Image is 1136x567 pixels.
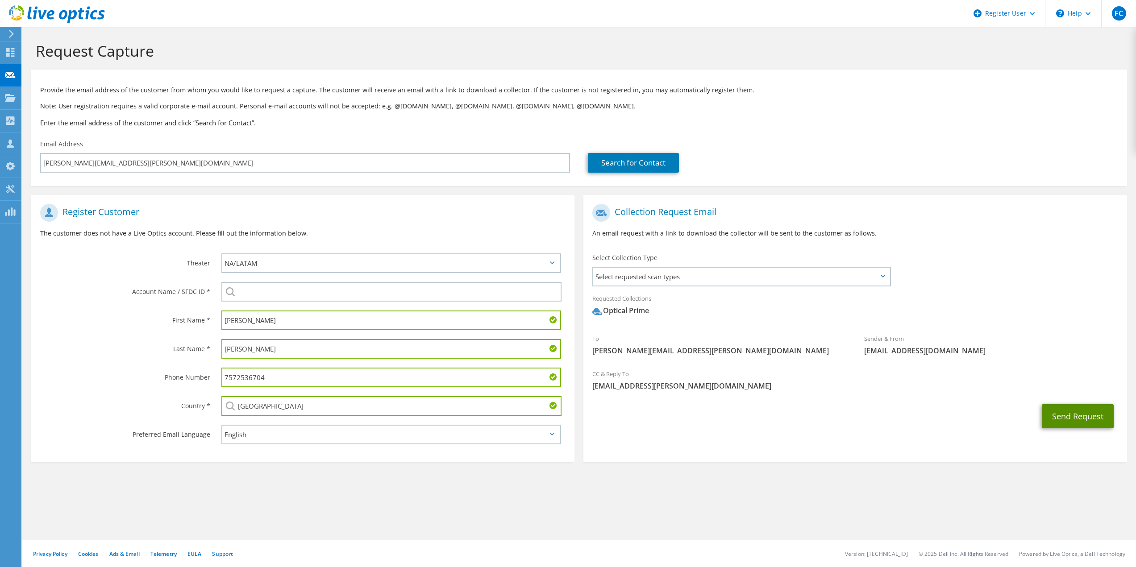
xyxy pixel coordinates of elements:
[583,289,1127,325] div: Requested Collections
[592,381,1118,391] span: [EMAIL_ADDRESS][PERSON_NAME][DOMAIN_NAME]
[78,550,99,558] a: Cookies
[40,118,1118,128] h3: Enter the email address of the customer and click “Search for Contact”.
[855,329,1127,360] div: Sender & From
[845,550,908,558] li: Version: [TECHNICAL_ID]
[40,425,210,439] label: Preferred Email Language
[583,329,855,360] div: To
[592,306,649,316] div: Optical Prime
[40,396,210,410] label: Country *
[1112,6,1126,21] span: FC
[150,550,177,558] a: Telemetry
[40,368,210,382] label: Phone Number
[40,140,83,149] label: Email Address
[592,253,657,262] label: Select Collection Type
[212,550,233,558] a: Support
[864,346,1118,356] span: [EMAIL_ADDRESS][DOMAIN_NAME]
[40,101,1118,111] p: Note: User registration requires a valid corporate e-mail account. Personal e-mail accounts will ...
[592,228,1118,238] p: An email request with a link to download the collector will be sent to the customer as follows.
[40,339,210,353] label: Last Name *
[187,550,201,558] a: EULA
[588,153,679,173] a: Search for Contact
[33,550,67,558] a: Privacy Policy
[40,282,210,296] label: Account Name / SFDC ID *
[40,85,1118,95] p: Provide the email address of the customer from whom you would like to request a capture. The cust...
[40,253,210,268] label: Theater
[1042,404,1114,428] button: Send Request
[40,228,566,238] p: The customer does not have a Live Optics account. Please fill out the information below.
[40,204,561,222] h1: Register Customer
[592,346,846,356] span: [PERSON_NAME][EMAIL_ADDRESS][PERSON_NAME][DOMAIN_NAME]
[592,204,1113,222] h1: Collection Request Email
[919,550,1008,558] li: © 2025 Dell Inc. All Rights Reserved
[593,268,889,286] span: Select requested scan types
[1019,550,1125,558] li: Powered by Live Optics, a Dell Technology
[109,550,140,558] a: Ads & Email
[583,364,1127,395] div: CC & Reply To
[1056,9,1064,17] svg: \n
[36,41,1118,60] h1: Request Capture
[40,310,210,325] label: First Name *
